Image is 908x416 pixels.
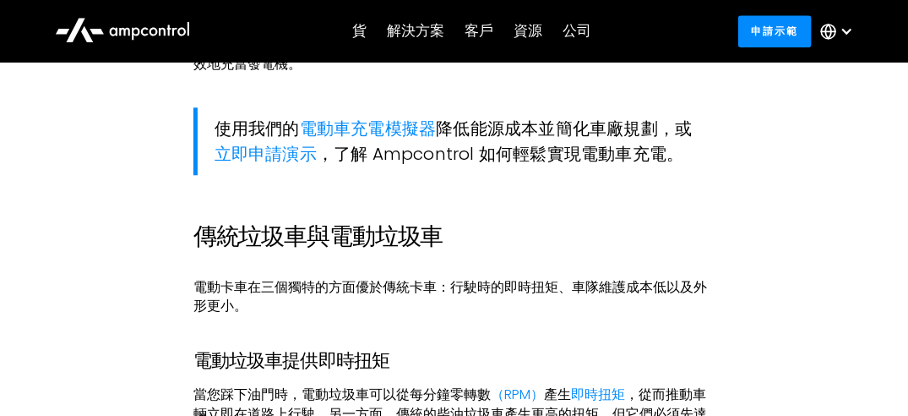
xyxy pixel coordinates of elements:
[388,22,445,41] div: 解決方案
[353,22,367,41] div: 貨
[563,22,592,41] div: 公司
[215,142,317,166] a: 立即申請演示
[193,350,715,372] h3: 電動垃圾車提供即時扭矩
[465,22,494,41] div: 客戶
[514,22,543,41] div: 資源
[571,385,625,404] a: 即時扭矩
[738,15,812,47] a: 申請示範
[193,107,715,175] blockquote: 使用我們的 降低能源成本並簡化車廠規劃，或 ，了解 Ampcontrol 如何輕鬆實現電動車充電。
[491,385,544,404] a: （RPM）
[300,117,437,140] a: 電動車充電模擬器
[193,222,715,251] h2: 傳統垃圾車與電動垃圾車
[193,278,715,316] p: 電動卡車在三個獨特的方面優於傳統卡車：行駛時的即時扭矩、車隊維護成本低以及外形更小。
